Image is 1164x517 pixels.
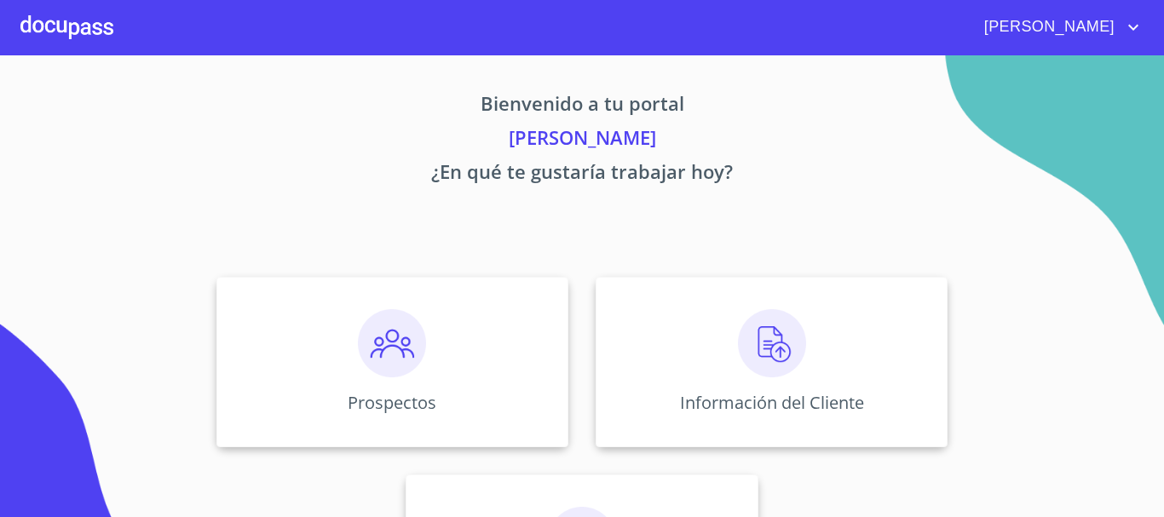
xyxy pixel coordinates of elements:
p: [PERSON_NAME] [57,124,1107,158]
button: account of current user [971,14,1144,41]
p: Prospectos [348,391,436,414]
p: Información del Cliente [680,391,864,414]
span: [PERSON_NAME] [971,14,1123,41]
img: carga.png [738,309,806,377]
p: Bienvenido a tu portal [57,89,1107,124]
p: ¿En qué te gustaría trabajar hoy? [57,158,1107,192]
img: prospectos.png [358,309,426,377]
